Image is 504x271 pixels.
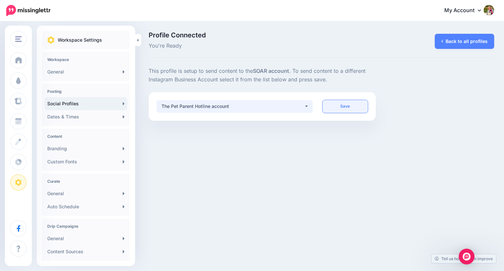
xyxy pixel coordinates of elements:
div: Open Intercom Messenger [459,249,474,264]
a: Auto Schedule [45,200,127,213]
b: SOAR account [253,68,289,74]
a: Content Sources [45,245,127,258]
a: General [45,65,127,78]
h4: Curate [47,179,125,184]
a: Tell us how we can improve [431,254,496,263]
a: General [45,187,127,200]
span: Profile Connected [149,32,376,38]
h4: Workspace [47,57,125,62]
p: Workspace Settings [58,36,102,44]
a: Custom Fonts [45,155,127,168]
img: menu.png [15,36,22,42]
a: Back to all profiles [435,34,494,49]
h4: Content [47,134,125,139]
a: Branding [45,142,127,155]
a: Dates & Times [45,110,127,123]
div: The Pet Parent Hotline account [161,102,304,110]
img: Missinglettr [6,5,51,16]
h4: Drip Campaigns [47,224,125,229]
button: The Pet Parent Hotline account [157,100,313,113]
a: Save [323,100,368,113]
img: settings.png [47,36,54,44]
p: This profile is setup to send content to the . To send content to a different Instagram Business ... [149,67,376,84]
a: General [45,232,127,245]
a: My Account [438,3,494,19]
h4: Posting [47,89,125,94]
a: Social Profiles [45,97,127,110]
span: You're Ready [149,42,376,50]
